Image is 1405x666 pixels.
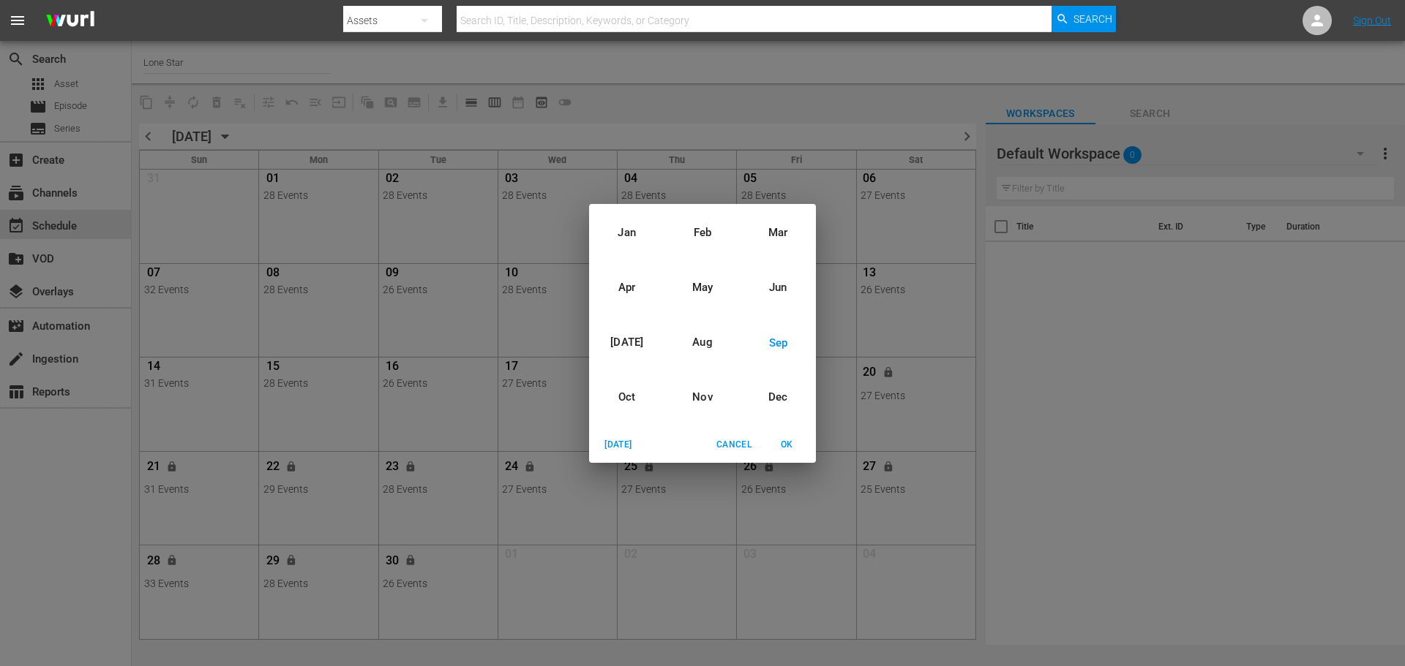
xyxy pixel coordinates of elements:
[601,437,636,453] span: [DATE]
[763,433,810,457] button: OK
[35,4,105,38] img: ans4CAIJ8jUAAAAAAAAAAAAAAAAAAAAAAAAgQb4GAAAAAAAAAAAAAAAAAAAAAAAAJMjXAAAAAAAAAAAAAAAAAAAAAAAAgAT5G...
[664,260,740,315] div: May
[664,370,740,425] div: Nov
[589,370,664,425] div: Oct
[741,315,816,370] div: Sep
[664,315,740,370] div: Aug
[711,433,757,457] button: Cancel
[1074,6,1112,32] span: Search
[741,260,816,315] div: Jun
[589,205,664,260] div: Jan
[741,370,816,425] div: Dec
[716,437,752,453] span: Cancel
[741,205,816,260] div: Mar
[589,315,664,370] div: [DATE]
[595,433,642,457] button: [DATE]
[1353,15,1391,26] a: Sign Out
[769,437,804,453] span: OK
[9,12,26,29] span: menu
[589,260,664,315] div: Apr
[664,205,740,260] div: Feb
